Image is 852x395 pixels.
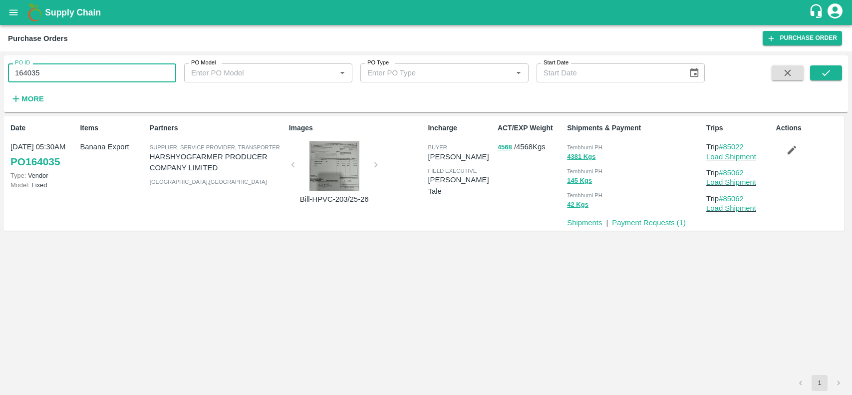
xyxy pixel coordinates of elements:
[10,180,76,190] p: Fixed
[428,123,493,133] p: Incharge
[10,172,26,179] span: Type:
[706,178,756,186] a: Load Shipment
[45,5,809,19] a: Supply Chain
[763,31,842,45] a: Purchase Order
[612,219,686,227] a: Payment Requests (1)
[719,143,744,151] a: #85022
[150,123,285,133] p: Partners
[826,2,844,23] div: account of current user
[8,90,46,107] button: More
[8,63,176,82] input: Enter PO ID
[428,168,477,174] span: field executive
[10,171,76,180] p: Vendor
[363,66,496,79] input: Enter PO Type
[719,195,744,203] a: #85062
[706,193,772,204] p: Trip
[297,194,372,205] p: Bill-HPVC-203/25-26
[512,66,525,79] button: Open
[10,181,29,189] span: Model:
[25,2,45,22] img: logo
[428,151,493,162] p: [PERSON_NAME]
[8,32,68,45] div: Purchase Orders
[187,66,320,79] input: Enter PO Model
[567,199,588,211] button: 42 Kgs
[685,63,704,82] button: Choose date
[2,1,25,24] button: open drawer
[567,168,602,174] span: Tembhurni PH
[10,123,76,133] p: Date
[367,59,389,67] label: PO Type
[809,3,826,21] div: customer-support
[428,174,493,197] p: [PERSON_NAME] Tale
[706,123,772,133] p: Trips
[776,123,842,133] p: Actions
[336,66,349,79] button: Open
[428,144,447,150] span: buyer
[10,141,76,152] p: [DATE] 05:30AM
[150,144,280,150] span: Supplier, Service Provider, Transporter
[150,151,285,174] p: HARSHYOGFARMER PRODUCER COMPANY LIMITED
[602,213,608,228] div: |
[150,179,267,185] span: [GEOGRAPHIC_DATA] , [GEOGRAPHIC_DATA]
[80,141,145,152] p: Banana Export
[706,141,772,152] p: Trip
[544,59,568,67] label: Start Date
[719,169,744,177] a: #85062
[567,175,592,187] button: 145 Kgs
[289,123,424,133] p: Images
[791,375,848,391] nav: pagination navigation
[80,123,145,133] p: Items
[706,167,772,178] p: Trip
[706,153,756,161] a: Load Shipment
[567,123,702,133] p: Shipments & Payment
[498,142,512,153] button: 4568
[537,63,681,82] input: Start Date
[498,141,563,153] p: / 4568 Kgs
[21,95,44,103] strong: More
[567,151,595,163] button: 4381 Kgs
[567,144,602,150] span: Tembhurni PH
[567,192,602,198] span: Tembhurni PH
[567,219,602,227] a: Shipments
[15,59,30,67] label: PO ID
[812,375,828,391] button: page 1
[45,7,101,17] b: Supply Chain
[191,59,216,67] label: PO Model
[10,153,60,171] a: PO164035
[498,123,563,133] p: ACT/EXP Weight
[706,204,756,212] a: Load Shipment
